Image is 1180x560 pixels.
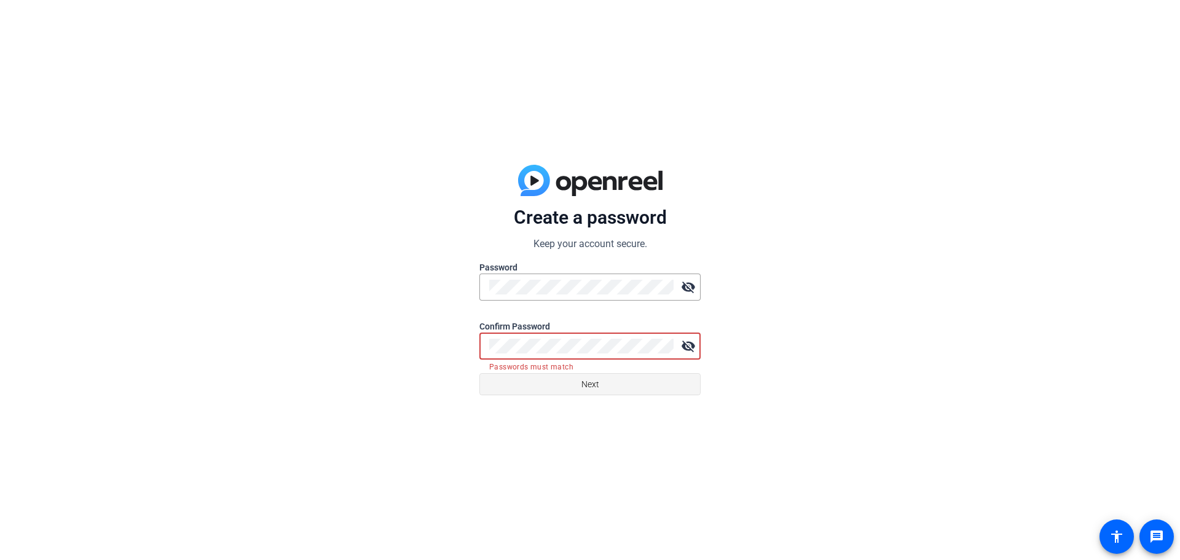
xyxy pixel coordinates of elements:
[1109,529,1124,544] mat-icon: accessibility
[676,275,701,299] mat-icon: visibility_off
[479,237,701,251] p: Keep your account secure.
[1149,529,1164,544] mat-icon: message
[676,334,701,358] mat-icon: visibility_off
[479,373,701,395] button: Next
[518,165,663,197] img: blue-gradient.svg
[479,261,701,274] label: Password
[479,206,701,229] p: Create a password
[489,360,691,373] mat-error: Passwords must match
[479,320,701,333] label: Confirm Password
[581,373,599,396] span: Next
